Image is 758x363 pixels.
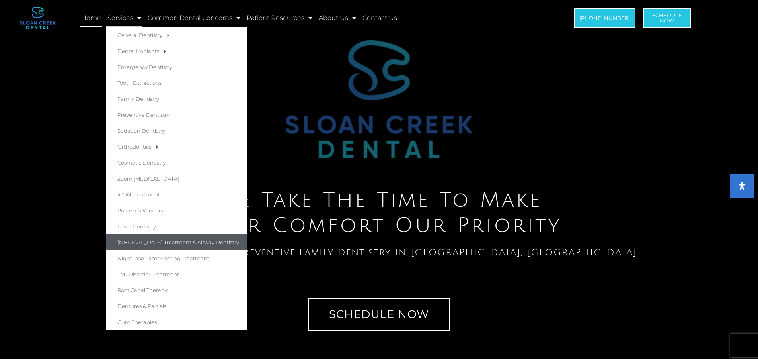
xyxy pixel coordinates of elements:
[106,186,247,202] a: ICON Treatment
[106,75,247,91] a: Tooth Extractions
[106,234,247,250] a: [MEDICAL_DATA] Treatment & Airway Dentistry
[146,9,242,27] a: Common Dental Concerns
[106,171,247,186] a: Zoom [MEDICAL_DATA]
[574,8,635,28] a: [PHONE_NUMBER]
[106,139,247,155] a: Orthodontics
[106,266,247,282] a: TMJ Disorder Treatment
[246,9,314,27] a: Patient Resources
[652,13,682,23] span: Schedule Now
[106,27,247,330] ul: Services
[329,309,429,320] span: Schedule Now
[20,7,56,29] img: logo
[106,91,247,107] a: Family Dentistry
[4,248,754,257] h1: General, Cosmetic & Preventive Family Dentistry in [GEOGRAPHIC_DATA], [GEOGRAPHIC_DATA]
[106,59,247,75] a: Emergency Dentistry
[80,9,522,27] nav: Menu
[643,8,691,28] a: ScheduleNow
[730,174,754,198] button: Open Accessibility Panel
[579,16,630,21] span: [PHONE_NUMBER]
[106,298,247,314] a: Dentures & Partials
[106,107,247,123] a: Preventive Dentistry
[106,250,247,266] a: NightLase Laser Snoring Treatment
[106,314,247,330] a: Gum Therapies
[4,188,754,238] h2: We Take The Time To Make Your Comfort Our Priority
[318,9,357,27] a: About Us
[106,282,247,298] a: Root Canal Therapy
[285,40,473,159] img: Sloan Creek Dental Logo
[80,9,102,27] a: Home
[106,202,247,218] a: Porcelain Veneers
[106,218,247,234] a: Laser Dentistry
[361,9,398,27] a: Contact Us
[106,27,247,43] a: General Dentistry
[106,155,247,171] a: Cosmetic Dentistry
[308,298,450,331] a: Schedule Now
[106,43,247,59] a: Dental Implants
[106,9,142,27] a: Services
[106,123,247,139] a: Sedation Dentistry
